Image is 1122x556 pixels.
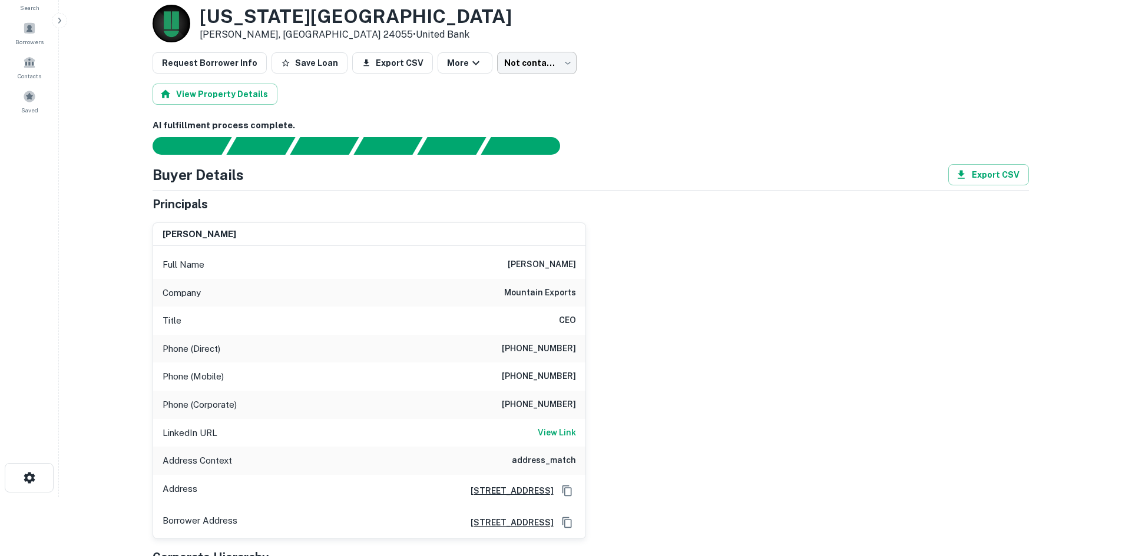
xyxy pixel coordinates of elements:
p: Address Context [163,454,232,468]
h3: [US_STATE][GEOGRAPHIC_DATA] [200,5,512,28]
button: Copy Address [558,482,576,500]
button: Save Loan [272,52,347,74]
div: Not contacted [497,52,577,74]
span: Search [20,3,39,12]
p: Phone (Corporate) [163,398,237,412]
iframe: Chat Widget [1063,462,1122,518]
h6: CEO [559,314,576,328]
p: Company [163,286,201,300]
span: Contacts [18,71,41,81]
a: Borrowers [4,17,55,49]
div: Principals found, still searching for contact information. This may take time... [417,137,486,155]
h5: Principals [153,195,208,213]
p: Title [163,314,181,328]
h6: [PERSON_NAME] [163,228,236,241]
a: [STREET_ADDRESS] [461,484,554,497]
button: View Property Details [153,84,277,105]
h6: View Link [538,426,576,439]
p: Address [163,482,197,500]
p: LinkedIn URL [163,426,217,440]
p: Phone (Mobile) [163,369,224,384]
span: Saved [21,105,38,115]
p: Borrower Address [163,514,237,531]
a: Contacts [4,51,55,83]
a: View Link [538,426,576,440]
a: United Bank [416,29,469,40]
button: Export CSV [948,164,1029,185]
h6: [PHONE_NUMBER] [502,369,576,384]
h6: [PHONE_NUMBER] [502,342,576,356]
div: Principals found, AI now looking for contact information... [353,137,422,155]
button: More [438,52,492,74]
span: Borrowers [15,37,44,46]
h6: [PHONE_NUMBER] [502,398,576,412]
div: AI fulfillment process complete. [481,137,574,155]
h6: AI fulfillment process complete. [153,119,1029,132]
p: Phone (Direct) [163,342,220,356]
p: Full Name [163,258,204,272]
a: [STREET_ADDRESS] [461,516,554,529]
h6: mountain exports [504,286,576,300]
div: Your request is received and processing... [226,137,295,155]
h4: Buyer Details [153,164,244,185]
div: Documents found, AI parsing details... [290,137,359,155]
div: Sending borrower request to AI... [138,137,227,155]
button: Export CSV [352,52,433,74]
button: Copy Address [558,514,576,531]
h6: address_match [512,454,576,468]
a: Saved [4,85,55,117]
button: Request Borrower Info [153,52,267,74]
h6: [PERSON_NAME] [508,258,576,272]
p: [PERSON_NAME], [GEOGRAPHIC_DATA] 24055 • [200,28,512,42]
